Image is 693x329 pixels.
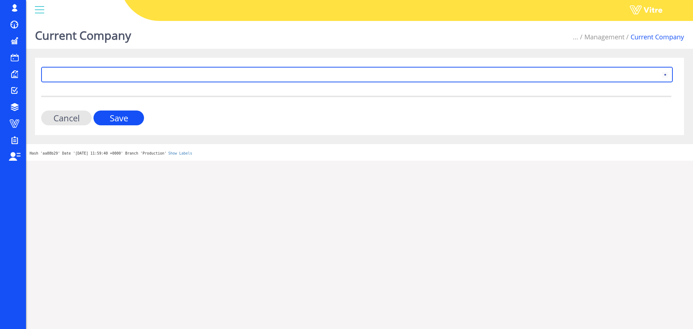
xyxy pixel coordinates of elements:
[35,18,131,49] h1: Current Company
[624,33,684,42] li: Current Company
[578,33,624,42] li: Management
[41,111,92,125] input: Cancel
[573,33,578,41] span: ...
[30,151,166,155] span: Hash 'aa88b29' Date '[DATE] 11:59:40 +0000' Branch 'Production'
[93,111,144,125] input: Save
[168,151,192,155] a: Show Labels
[659,68,672,81] span: select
